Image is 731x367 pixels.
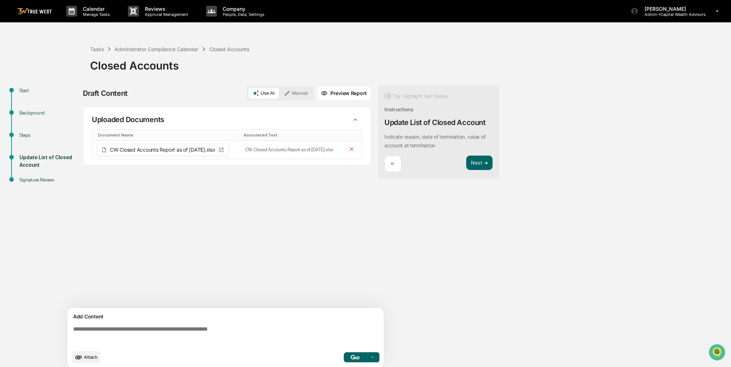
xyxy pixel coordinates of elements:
button: Use AI [248,88,279,99]
img: logo [17,8,52,15]
div: Past conversations [7,80,48,85]
div: 🖐️ [7,128,13,134]
button: upload document [72,351,100,363]
div: 🗄️ [52,128,58,134]
a: Powered byPylon [51,158,87,164]
p: Manage Tasks [77,12,113,17]
button: Go [344,352,367,362]
span: Attach [84,354,97,360]
button: Preview Report [317,86,371,101]
div: Add Content [72,312,379,321]
a: 🖐️Preclearance [4,125,49,138]
span: Attestations [59,127,89,135]
span: Pylon [72,159,87,164]
div: Steps [19,131,79,139]
p: Uploaded Documents [92,115,164,124]
div: Update List of Closed Account [19,154,79,169]
img: 1746055101610-c473b297-6a78-478c-a979-82029cc54cd1 [7,55,20,68]
p: [PERSON_NAME] [638,6,705,12]
div: Toggle SortBy [244,133,340,138]
div: Start new chat [32,55,118,62]
div: Instructions [384,106,414,112]
div: Update List of Closed Account [384,118,485,127]
div: Closed Accounts [90,53,727,72]
p: Admin • Capital Wealth Advisors [638,12,705,17]
span: [DATE] [64,98,79,103]
div: Signature Review [19,176,79,184]
img: Go [351,355,359,359]
button: Next ➔ [466,156,492,170]
img: 8933085812038_c878075ebb4cc5468115_72.jpg [15,55,28,68]
a: 🔎Data Lookup [4,138,48,151]
td: CW Closed Accounts Report as of [DATE].xlsx [241,141,343,159]
button: Start new chat [122,57,131,66]
img: Sigrid Alegria [7,91,19,102]
span: Preclearance [14,127,46,135]
p: Indicate reason, date of termination, value of account at termination [384,134,485,148]
span: CW Closed Accounts Report as of [DATE].xlsx [110,147,215,152]
div: We're available if you need us! [32,62,99,68]
p: Reviews [139,6,192,12]
span: Data Lookup [14,141,45,148]
div: Toggle SortBy [98,133,238,138]
button: Remove file [347,144,357,155]
a: 🗄️Attestations [49,125,92,138]
div: Background [19,109,79,117]
p: People, Data, Settings [217,12,268,17]
div: Draft Content [83,89,128,98]
p: Calendar [77,6,113,12]
div: Tasks [90,46,104,52]
iframe: Open customer support [708,343,727,363]
button: Manual [280,88,312,99]
span: [PERSON_NAME] [22,98,58,103]
div: Closed Accounts [209,46,249,52]
span: • [60,98,62,103]
div: Administrator Compliance Calendar [115,46,198,52]
div: Start [19,87,79,94]
div: Tip: Highlight text below [384,92,448,100]
p: ← [391,160,395,167]
p: Approval Management [139,12,192,17]
p: How can we help? [7,15,131,26]
p: Company [217,6,268,12]
div: 🔎 [7,142,13,148]
button: See all [112,78,131,87]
